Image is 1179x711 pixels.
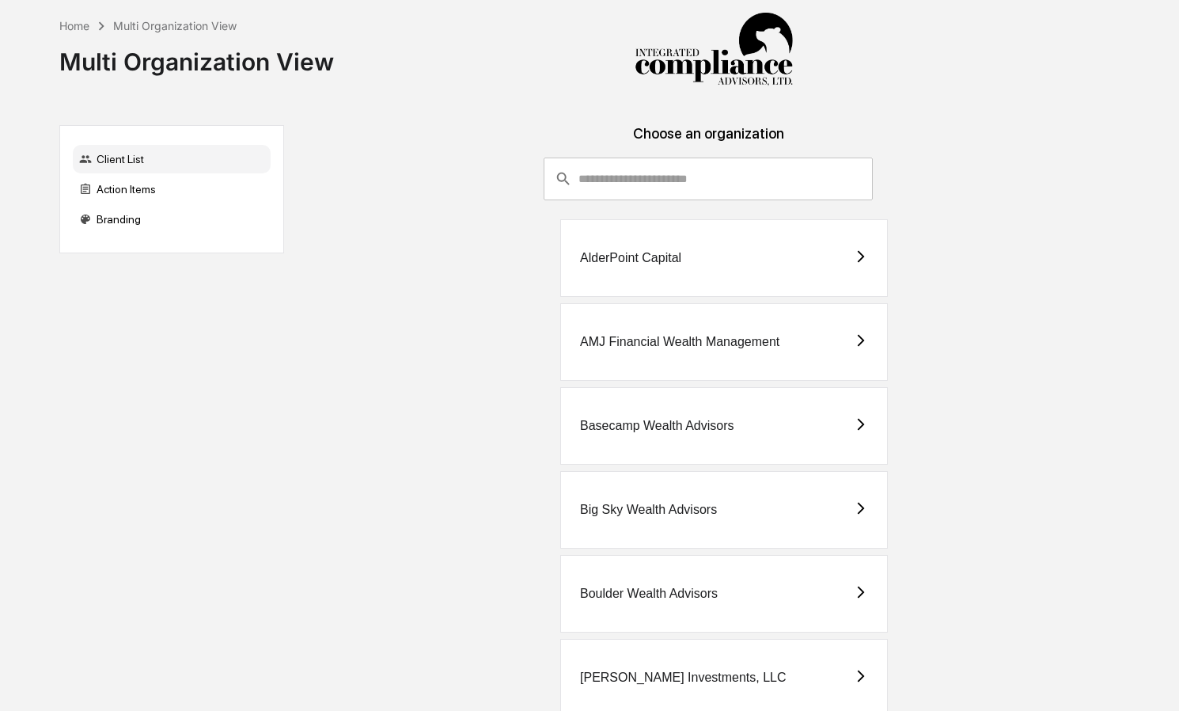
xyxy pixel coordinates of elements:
div: Home [59,19,89,32]
div: Boulder Wealth Advisors [580,587,718,601]
div: Multi Organization View [113,19,237,32]
iframe: Open customer support [1128,659,1171,701]
div: AlderPoint Capital [580,251,681,265]
div: [PERSON_NAME] Investments, LLC [580,671,787,685]
div: consultant-dashboard__filter-organizations-search-bar [544,158,873,200]
div: Action Items [73,175,271,203]
div: Client List [73,145,271,173]
div: Branding [73,205,271,234]
div: AMJ Financial Wealth Management [580,335,779,349]
div: Big Sky Wealth Advisors [580,503,717,517]
img: Integrated Compliance Advisors [635,13,793,87]
div: Basecamp Wealth Advisors [580,419,734,433]
div: Choose an organization [297,125,1120,158]
div: Multi Organization View [59,35,334,76]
